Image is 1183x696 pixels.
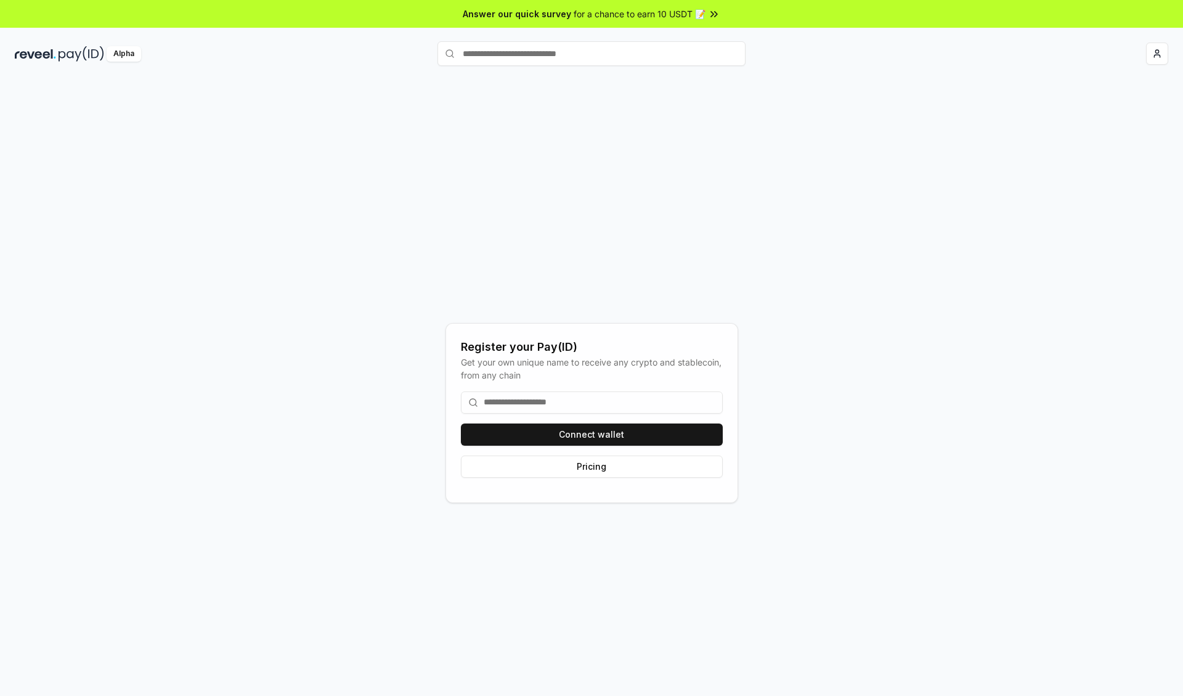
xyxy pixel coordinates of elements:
button: Pricing [461,456,723,478]
span: Answer our quick survey [463,7,571,20]
span: for a chance to earn 10 USDT 📝 [574,7,705,20]
div: Get your own unique name to receive any crypto and stablecoin, from any chain [461,356,723,382]
div: Register your Pay(ID) [461,338,723,356]
img: reveel_dark [15,46,56,62]
button: Connect wallet [461,424,723,446]
img: pay_id [59,46,104,62]
div: Alpha [107,46,141,62]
